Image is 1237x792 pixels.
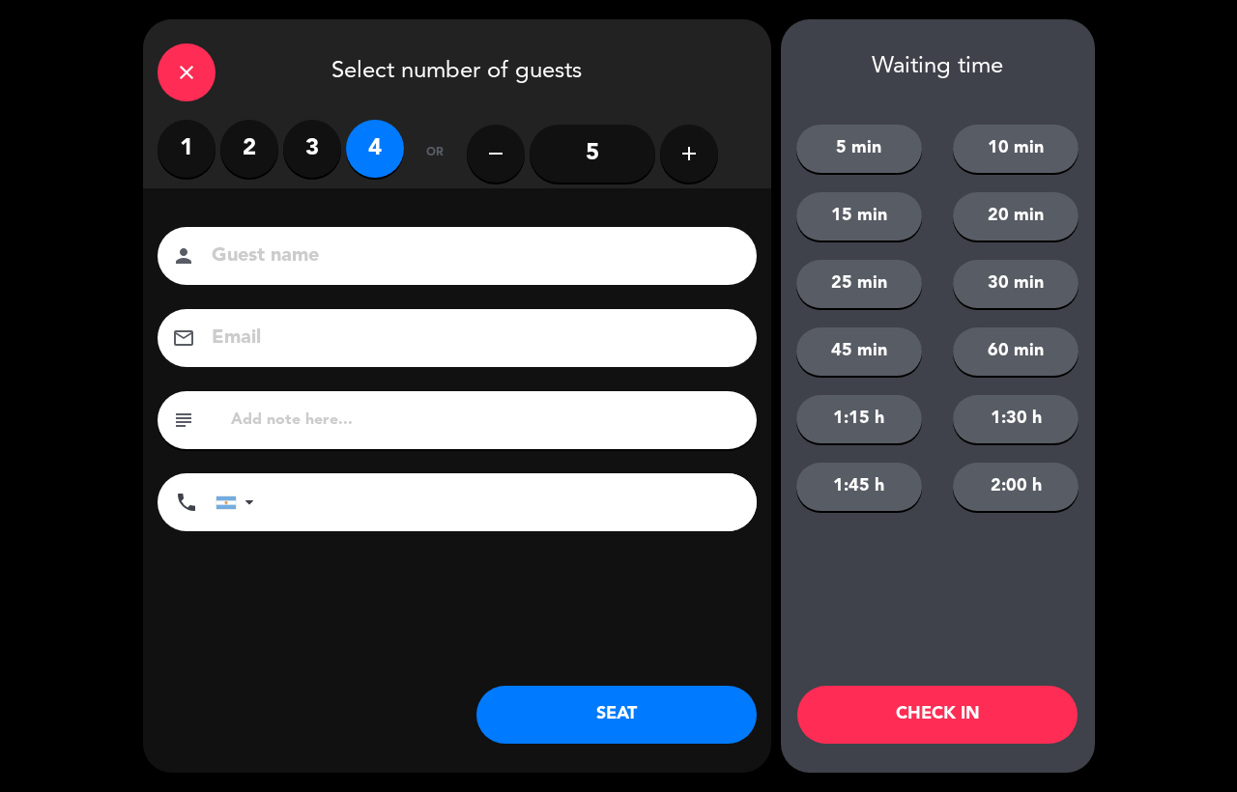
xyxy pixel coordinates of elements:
[210,322,732,355] input: Email
[781,53,1095,81] div: Waiting time
[175,491,198,514] i: phone
[677,142,701,165] i: add
[172,409,195,432] i: subject
[346,120,404,178] label: 4
[467,125,525,183] button: remove
[796,395,922,443] button: 1:15 h
[797,686,1078,744] button: CHECK IN
[404,120,467,187] div: or
[484,142,507,165] i: remove
[158,120,216,178] label: 1
[953,463,1079,511] button: 2:00 h
[210,240,732,273] input: Guest name
[660,125,718,183] button: add
[796,260,922,308] button: 25 min
[143,19,771,120] div: Select number of guests
[796,327,922,376] button: 45 min
[172,326,195,350] i: email
[476,686,757,744] button: SEAT
[172,244,195,268] i: person
[220,120,278,178] label: 2
[953,327,1079,376] button: 60 min
[796,463,922,511] button: 1:45 h
[175,61,198,84] i: close
[796,192,922,240] button: 15 min
[953,192,1079,240] button: 20 min
[229,407,742,434] input: Add note here...
[216,474,261,530] div: Argentina: +54
[953,260,1079,308] button: 30 min
[796,125,922,173] button: 5 min
[283,120,341,178] label: 3
[953,395,1079,443] button: 1:30 h
[953,125,1079,173] button: 10 min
